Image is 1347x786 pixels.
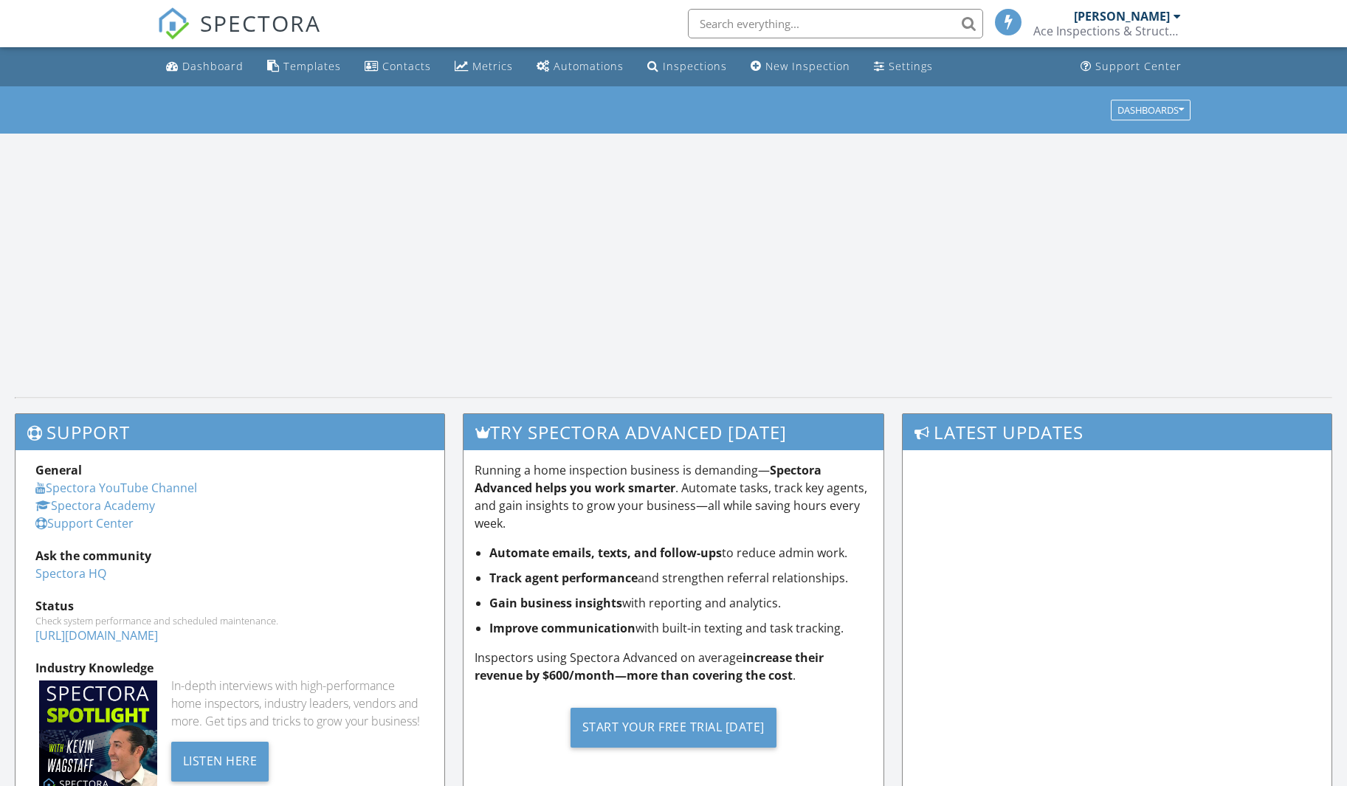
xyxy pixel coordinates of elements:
a: Support Center [35,515,134,531]
a: Settings [868,53,939,80]
a: Spectora Academy [35,497,155,514]
li: to reduce admin work. [489,544,872,562]
strong: increase their revenue by $600/month—more than covering the cost [475,649,824,683]
h3: Latest Updates [903,414,1332,450]
div: Check system performance and scheduled maintenance. [35,615,424,627]
strong: Track agent performance [489,570,638,586]
a: [URL][DOMAIN_NAME] [35,627,158,644]
p: Inspectors using Spectora Advanced on average . [475,649,872,684]
a: Spectora HQ [35,565,106,582]
strong: Improve communication [489,620,635,636]
li: with reporting and analytics. [489,594,872,612]
div: [PERSON_NAME] [1074,9,1170,24]
div: Contacts [382,59,431,73]
a: Templates [261,53,347,80]
div: Dashboards [1117,105,1184,115]
span: SPECTORA [200,7,321,38]
div: Settings [889,59,933,73]
div: Listen Here [171,742,269,782]
strong: General [35,462,82,478]
img: The Best Home Inspection Software - Spectora [157,7,190,40]
strong: Automate emails, texts, and follow-ups [489,545,722,561]
div: Dashboard [182,59,244,73]
a: Inspections [641,53,733,80]
div: Ask the community [35,547,424,565]
div: Industry Knowledge [35,659,424,677]
div: New Inspection [765,59,850,73]
a: Listen Here [171,752,269,768]
a: Metrics [449,53,519,80]
h3: Try spectora advanced [DATE] [464,414,883,450]
div: Inspections [663,59,727,73]
a: SPECTORA [157,20,321,51]
a: Spectora YouTube Channel [35,480,197,496]
div: In-depth interviews with high-performance home inspectors, industry leaders, vendors and more. Ge... [171,677,424,730]
div: Status [35,597,424,615]
strong: Spectora Advanced helps you work smarter [475,462,821,496]
a: Start Your Free Trial [DATE] [475,696,872,759]
h3: Support [15,414,444,450]
button: Dashboards [1111,100,1191,120]
a: Dashboard [160,53,249,80]
div: Ace Inspections & Structural Services, LLC [1033,24,1181,38]
input: Search everything... [688,9,983,38]
div: Templates [283,59,341,73]
div: Support Center [1095,59,1182,73]
div: Start Your Free Trial [DATE] [571,708,776,748]
a: New Inspection [745,53,856,80]
p: Running a home inspection business is demanding— . Automate tasks, track key agents, and gain ins... [475,461,872,532]
a: Contacts [359,53,437,80]
li: with built-in texting and task tracking. [489,619,872,637]
li: and strengthen referral relationships. [489,569,872,587]
strong: Gain business insights [489,595,622,611]
div: Metrics [472,59,513,73]
a: Support Center [1075,53,1188,80]
div: Automations [554,59,624,73]
a: Automations (Basic) [531,53,630,80]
